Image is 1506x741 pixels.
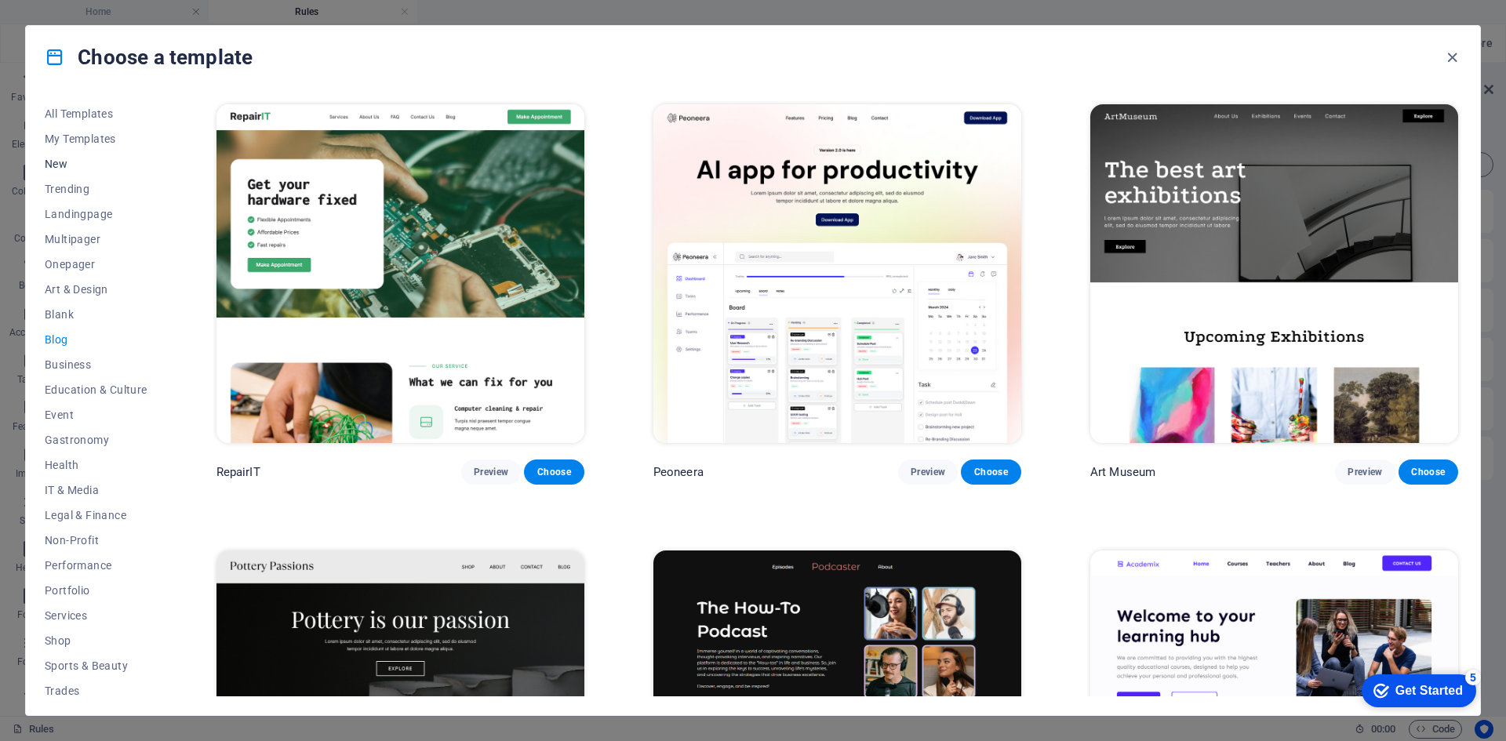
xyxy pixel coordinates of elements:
[45,101,147,126] button: All Templates
[6,6,114,23] button: Skip to main content
[461,459,521,485] button: Preview
[45,302,147,327] button: Blank
[45,126,147,151] button: My Templates
[45,478,147,503] button: IT & Media
[45,158,147,170] span: New
[1335,459,1395,485] button: Preview
[45,233,147,245] span: Multipager
[1411,466,1446,478] span: Choose
[537,466,571,478] span: Choose
[1090,104,1458,443] img: Art Museum
[45,559,147,572] span: Performance
[45,151,147,176] button: New
[45,409,147,421] span: Event
[45,678,147,703] button: Trades
[45,584,147,597] span: Portfolio
[45,258,147,271] span: Onepager
[45,434,147,446] span: Gastronomy
[45,383,147,396] span: Education & Culture
[45,227,147,252] button: Multipager
[45,333,147,346] span: Blog
[216,104,584,443] img: RepairIT
[45,252,147,277] button: Onepager
[1349,667,1482,714] iframe: To enrich screen reader interactions, please activate Accessibility in Grammarly extension settings
[45,202,147,227] button: Landingpage
[45,283,147,296] span: Art & Design
[973,466,1008,478] span: Choose
[45,628,147,653] button: Shop
[45,358,147,371] span: Business
[653,464,704,480] p: Peoneera
[216,464,260,480] p: RepairIT
[45,609,147,622] span: Services
[45,509,147,521] span: Legal & Finance
[45,685,147,697] span: Trades
[45,183,147,195] span: Trending
[653,104,1021,443] img: Peoneera
[474,466,508,478] span: Preview
[45,427,147,452] button: Gastronomy
[961,459,1020,485] button: Choose
[524,459,584,485] button: Choose
[45,452,147,478] button: Health
[45,484,147,496] span: IT & Media
[1090,464,1155,480] p: Art Museum
[45,208,147,220] span: Landingpage
[45,402,147,427] button: Event
[45,528,147,553] button: Non-Profit
[898,459,958,485] button: Preview
[45,659,147,672] span: Sports & Beauty
[45,603,147,628] button: Services
[45,352,147,377] button: Business
[45,459,147,471] span: Health
[45,277,147,302] button: Art & Design
[45,107,147,120] span: All Templates
[1348,466,1382,478] span: Preview
[45,176,147,202] button: Trending
[45,653,147,678] button: Sports & Beauty
[45,377,147,402] button: Education & Culture
[45,133,147,145] span: My Templates
[45,327,147,352] button: Blog
[45,45,253,70] h4: Choose a template
[45,308,147,321] span: Blank
[45,578,147,603] button: Portfolio
[45,534,147,547] span: Non-Profit
[1399,459,1458,485] button: Choose
[45,634,147,647] span: Shop
[45,503,147,528] button: Legal & Finance
[45,553,147,578] button: Performance
[911,466,945,478] span: Preview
